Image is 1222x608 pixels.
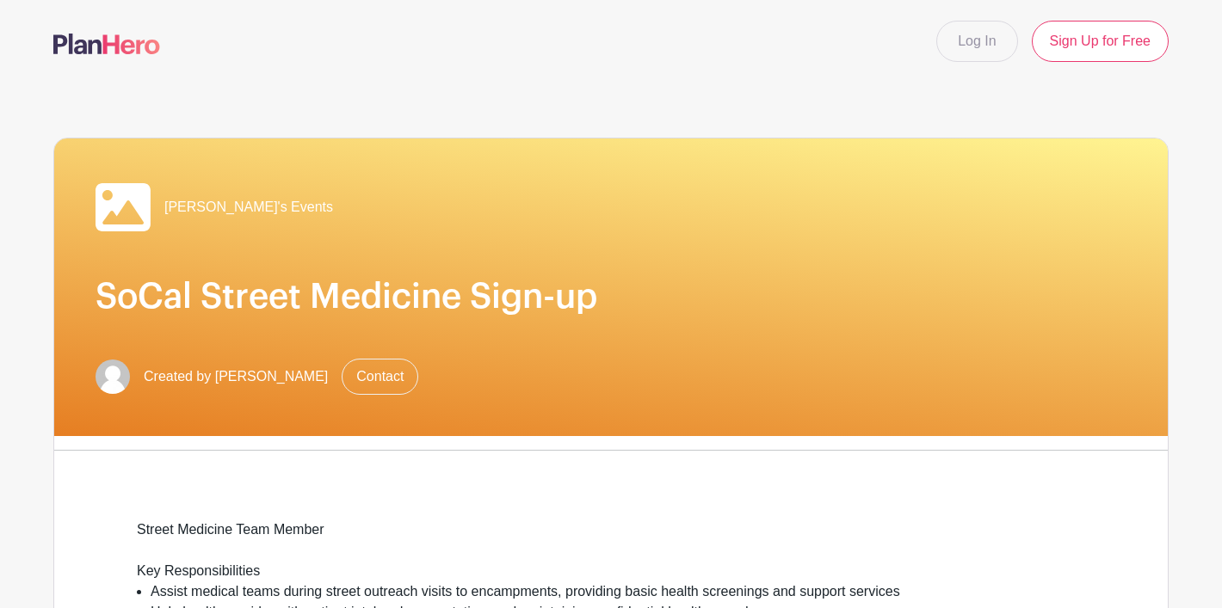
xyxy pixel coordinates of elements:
[164,197,333,218] span: [PERSON_NAME]'s Events
[53,34,160,54] img: logo-507f7623f17ff9eddc593b1ce0a138ce2505c220e1c5a4e2b4648c50719b7d32.svg
[137,519,1085,561] div: Street Medicine Team Member
[144,366,328,387] span: Created by [PERSON_NAME]
[137,561,1085,581] div: Key Responsibilities
[151,581,1085,602] li: Assist medical teams during street outreach visits to encampments, providing basic health screeni...
[96,276,1126,317] h1: SoCal Street Medicine Sign-up
[96,359,130,394] img: default-ce2991bfa6775e67f084385cd625a349d9dcbb7a52a09fb2fda1e96e2d18dcdb.png
[342,359,418,395] a: Contact
[936,21,1017,62] a: Log In
[1032,21,1169,62] a: Sign Up for Free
